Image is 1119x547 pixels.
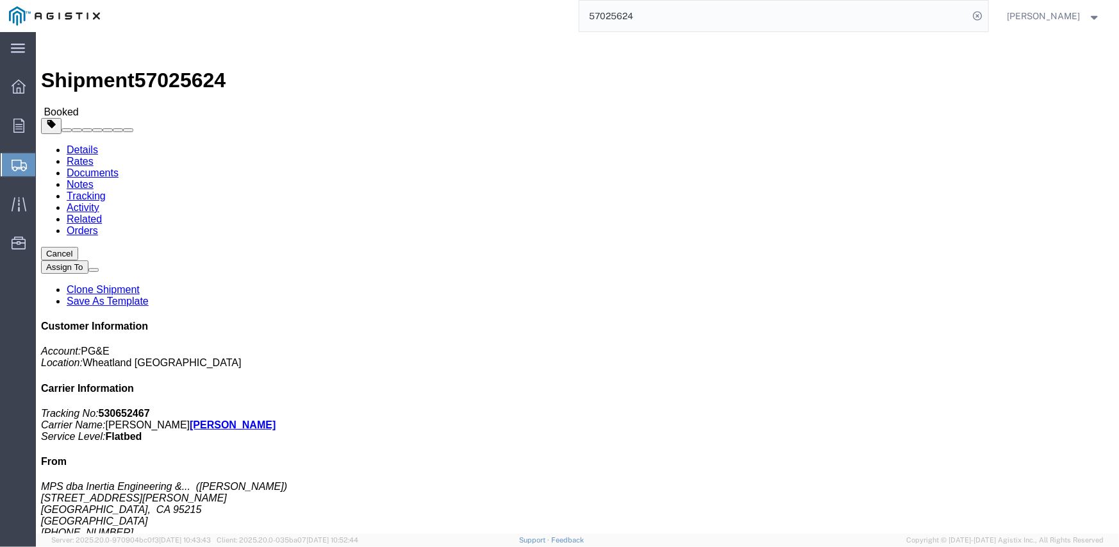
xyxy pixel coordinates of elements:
span: Server: 2025.20.0-970904bc0f3 [51,536,211,544]
a: Support [519,536,551,544]
span: Client: 2025.20.0-035ba07 [217,536,358,544]
iframe: FS Legacy Container [36,32,1119,534]
span: Copyright © [DATE]-[DATE] Agistix Inc., All Rights Reserved [906,535,1104,546]
a: Feedback [551,536,584,544]
span: Chantelle Bower [1007,9,1081,23]
img: logo [9,6,100,26]
input: Search for shipment number, reference number [579,1,969,31]
span: [DATE] 10:43:43 [159,536,211,544]
span: [DATE] 10:52:44 [306,536,358,544]
button: [PERSON_NAME] [1007,8,1102,24]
